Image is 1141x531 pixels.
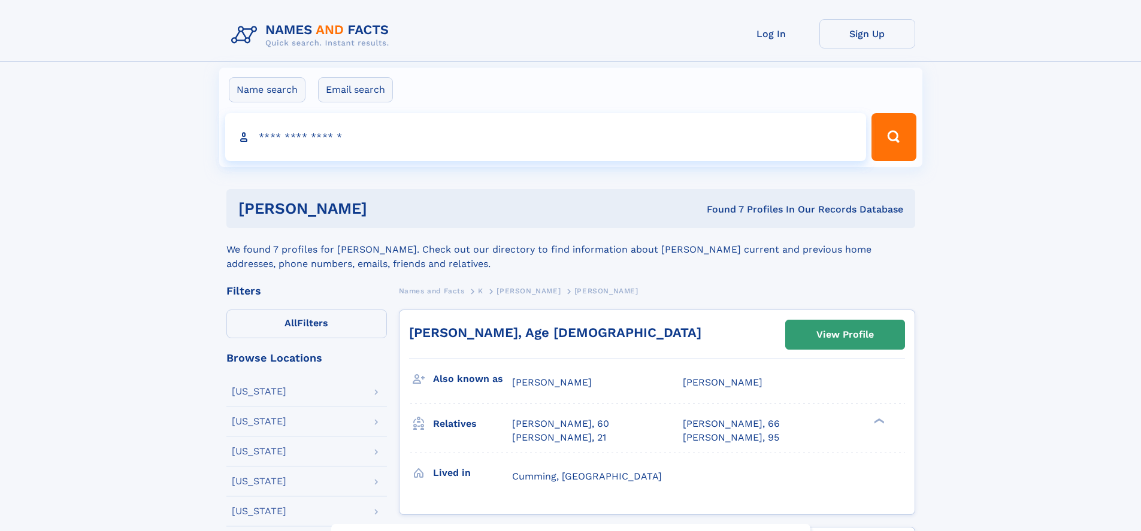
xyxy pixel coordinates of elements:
a: [PERSON_NAME], 66 [683,417,780,430]
span: [PERSON_NAME] [497,287,561,295]
h3: Relatives [433,414,512,434]
div: We found 7 profiles for [PERSON_NAME]. Check out our directory to find information about [PERSON_... [226,228,915,271]
div: [US_STATE] [232,506,286,516]
label: Email search [318,77,393,102]
h3: Lived in [433,463,512,483]
a: [PERSON_NAME], 95 [683,431,779,444]
label: Name search [229,77,305,102]
a: Names and Facts [399,283,465,298]
button: Search Button [871,113,916,161]
div: [US_STATE] [232,417,286,426]
a: [PERSON_NAME], 60 [512,417,609,430]
div: [US_STATE] [232,447,286,456]
a: K [478,283,483,298]
h3: Also known as [433,369,512,389]
input: search input [225,113,867,161]
div: Browse Locations [226,353,387,363]
span: Cumming, [GEOGRAPHIC_DATA] [512,471,662,482]
span: K [478,287,483,295]
h1: [PERSON_NAME] [238,201,537,216]
span: [PERSON_NAME] [512,377,592,388]
a: [PERSON_NAME] [497,283,561,298]
label: Filters [226,310,387,338]
div: Filters [226,286,387,296]
div: View Profile [816,321,874,348]
img: Logo Names and Facts [226,19,399,51]
span: All [285,317,297,329]
span: [PERSON_NAME] [683,377,762,388]
a: Log In [724,19,819,48]
div: [US_STATE] [232,477,286,486]
a: View Profile [786,320,904,349]
a: [PERSON_NAME], 21 [512,431,606,444]
div: Found 7 Profiles In Our Records Database [537,203,903,216]
a: [PERSON_NAME], Age [DEMOGRAPHIC_DATA] [409,325,701,340]
div: [US_STATE] [232,387,286,396]
a: Sign Up [819,19,915,48]
span: [PERSON_NAME] [574,287,638,295]
div: ❯ [871,417,885,425]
